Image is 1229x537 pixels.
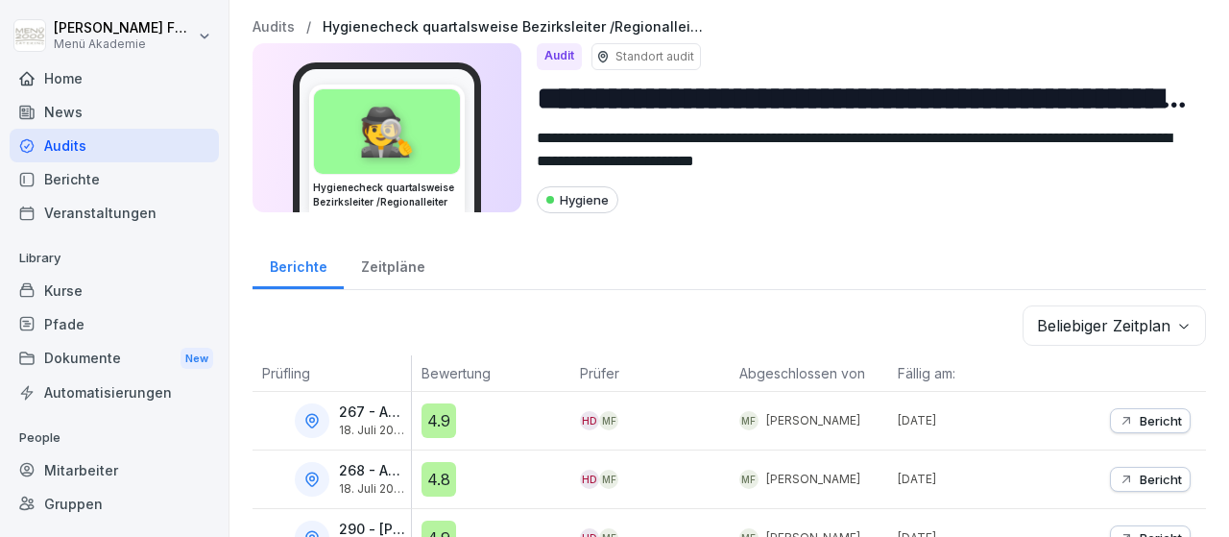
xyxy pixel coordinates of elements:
[344,240,442,289] a: Zeitpläne
[54,20,194,37] p: [PERSON_NAME] Faschon
[766,471,860,488] p: [PERSON_NAME]
[10,341,219,377] a: DokumenteNew
[1110,408,1191,433] button: Bericht
[422,363,562,383] p: Bewertung
[339,463,407,479] p: 268 - Amazon STR1 [GEOGRAPHIC_DATA]
[181,348,213,370] div: New
[615,48,694,65] p: Standort audit
[10,61,219,95] a: Home
[314,89,460,174] div: 🕵️
[580,411,599,430] div: HD
[422,462,456,497] div: 4.8
[10,95,219,129] a: News
[313,181,461,209] h3: Hygienecheck quartalsweise Bezirksleiter /Regionalleiter
[1110,467,1191,492] button: Bericht
[10,487,219,521] a: Gruppen
[537,43,582,70] div: Audit
[10,162,219,196] a: Berichte
[10,423,219,453] p: People
[739,363,880,383] p: Abgeschlossen von
[54,37,194,51] p: Menü Akademie
[422,403,456,438] div: 4.9
[898,412,1048,429] p: [DATE]
[1140,472,1182,487] p: Bericht
[339,404,407,421] p: 267 - Amazon MUC3 Graben
[262,363,401,383] p: Prüfling
[739,411,759,430] div: MF
[339,482,407,496] p: 18. Juli 2025
[570,355,730,392] th: Prüfer
[1140,413,1182,428] p: Bericht
[10,307,219,341] a: Pfade
[253,240,344,289] a: Berichte
[599,470,618,489] div: MF
[898,471,1048,488] p: [DATE]
[739,470,759,489] div: MF
[10,453,219,487] a: Mitarbeiter
[766,412,860,429] p: [PERSON_NAME]
[10,129,219,162] a: Audits
[10,376,219,409] a: Automatisierungen
[10,196,219,230] a: Veranstaltungen
[599,411,618,430] div: MF
[306,19,311,36] p: /
[339,424,407,437] p: 18. Juli 2025
[580,470,599,489] div: HD
[537,186,618,213] div: Hygiene
[10,243,219,274] p: Library
[253,19,295,36] a: Audits
[323,19,707,36] a: Hygienecheck quartalsweise Bezirksleiter /Regionalleiter
[10,274,219,307] a: Kurse
[10,341,219,377] div: Dokumente
[888,355,1048,392] th: Fällig am:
